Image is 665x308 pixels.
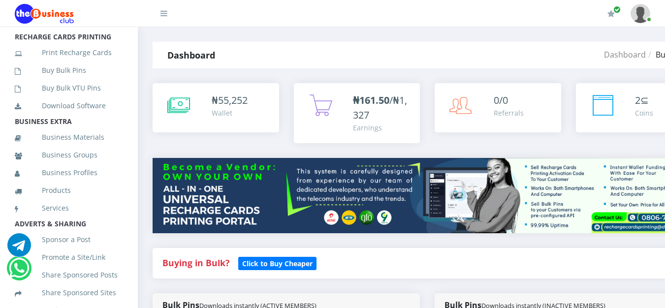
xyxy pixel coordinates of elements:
span: 55,252 [218,93,248,107]
a: ₦55,252 Wallet [153,83,279,132]
a: Buy Bulk VTU Pins [15,77,123,99]
a: Download Software [15,94,123,117]
a: Print Recharge Cards [15,41,123,64]
a: Business Groups [15,144,123,166]
a: Click to Buy Cheaper [238,257,317,269]
a: Chat for support [9,264,29,280]
a: ₦161.50/₦1,327 Earnings [294,83,420,143]
div: Referrals [494,108,524,118]
a: Business Profiles [15,161,123,184]
span: Renew/Upgrade Subscription [613,6,621,13]
b: Click to Buy Cheaper [242,259,313,268]
strong: Dashboard [167,49,215,61]
img: Logo [15,4,74,24]
div: Earnings [353,123,411,133]
a: Share Sponsored Sites [15,281,123,304]
span: /₦1,327 [353,93,407,122]
a: Services [15,197,123,219]
div: Coins [635,108,653,118]
div: Wallet [212,108,248,118]
a: Products [15,179,123,202]
a: Business Materials [15,126,123,149]
a: Dashboard [604,49,646,60]
a: 0/0 Referrals [435,83,561,132]
a: Chat for support [7,241,31,257]
span: 0/0 [494,93,508,107]
img: User [631,4,650,23]
a: Share Sponsored Posts [15,264,123,286]
strong: Buying in Bulk? [162,257,229,269]
a: Sponsor a Post [15,228,123,251]
i: Renew/Upgrade Subscription [607,10,615,18]
a: Buy Bulk Pins [15,59,123,82]
span: 2 [635,93,640,107]
div: ⊆ [635,93,653,108]
div: ₦ [212,93,248,108]
b: ₦161.50 [353,93,389,107]
a: Promote a Site/Link [15,246,123,269]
